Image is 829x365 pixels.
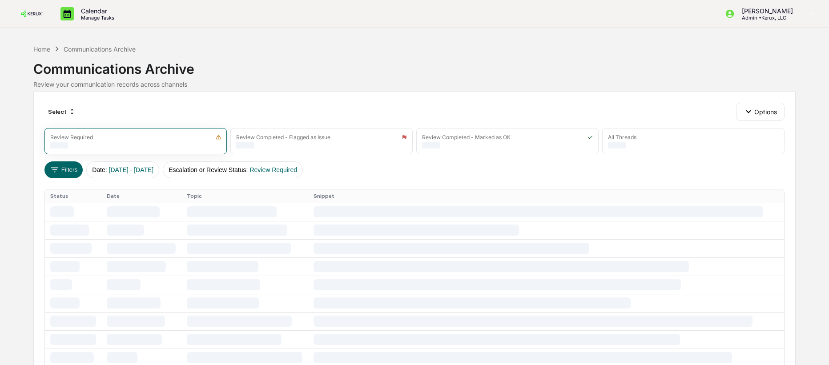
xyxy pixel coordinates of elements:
th: Topic [181,189,308,203]
div: Review Required [50,134,93,140]
button: Date:[DATE] - [DATE] [86,161,159,178]
div: Review Completed - Marked as OK [422,134,511,140]
div: Communications Archive [64,45,136,53]
img: icon [216,134,221,140]
div: Communications Archive [33,54,796,77]
button: Options [736,103,785,120]
p: Calendar [74,7,119,15]
div: Review your communication records across channels [33,80,796,88]
p: [PERSON_NAME] [735,7,797,15]
th: Snippet [308,189,785,203]
button: Escalation or Review Status:Review Required [163,161,303,178]
img: icon [588,134,593,140]
p: Admin • Kerux, LLC [735,15,797,21]
p: Manage Tasks [74,15,119,21]
th: Date [101,189,181,203]
span: [DATE] - [DATE] [109,166,154,173]
div: Review Completed - Flagged as Issue [236,134,330,140]
span: Review Required [250,166,297,173]
div: Select [44,104,79,119]
button: Filters [44,161,83,178]
div: All Threads [608,134,636,140]
img: icon [402,134,407,140]
img: logo [21,11,43,16]
th: Status [45,189,101,203]
div: Home [33,45,50,53]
